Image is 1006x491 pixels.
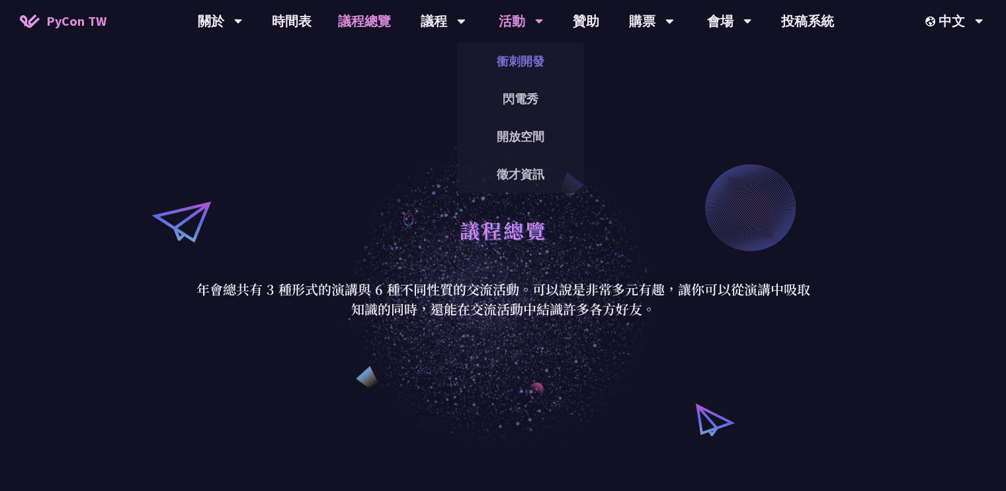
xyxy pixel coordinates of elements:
[457,83,584,114] a: 閃電秀
[7,5,120,38] a: PyCon TW
[457,121,584,152] a: 開放空間
[457,159,584,190] a: 徵才資訊
[457,46,584,77] a: 衝刺開發
[20,15,40,28] img: Home icon of PyCon TW 2025
[460,210,547,250] h1: 議程總覽
[46,11,106,31] span: PyCon TW
[925,17,939,26] img: Locale Icon
[196,280,811,319] p: 年會總共有 3 種形式的演講與 6 種不同性質的交流活動。可以說是非常多元有趣，讓你可以從演講中吸取知識的同時，還能在交流活動中結識許多各方好友。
